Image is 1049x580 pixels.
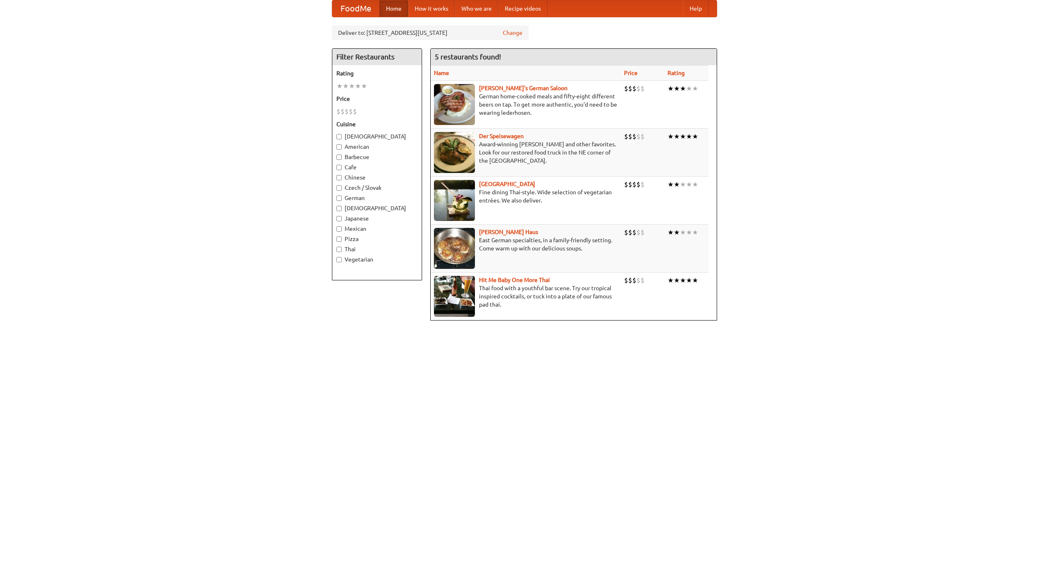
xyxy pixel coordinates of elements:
li: ★ [674,132,680,141]
label: Thai [336,245,418,253]
li: $ [353,107,357,116]
li: $ [628,84,632,93]
img: satay.jpg [434,180,475,221]
li: $ [636,132,640,141]
li: $ [636,84,640,93]
label: Mexican [336,225,418,233]
li: ★ [692,132,698,141]
li: ★ [686,132,692,141]
li: ★ [361,82,367,91]
label: Czech / Slovak [336,184,418,192]
div: Deliver to: [STREET_ADDRESS][US_STATE] [332,25,529,40]
li: ★ [674,180,680,189]
li: ★ [692,84,698,93]
a: [PERSON_NAME] Haus [479,229,538,235]
img: esthers.jpg [434,84,475,125]
input: Barbecue [336,155,342,160]
li: $ [624,228,628,237]
ng-pluralize: 5 restaurants found! [435,53,501,61]
p: Award-winning [PERSON_NAME] and other favorites. Look for our restored food truck in the NE corne... [434,140,618,165]
h5: Rating [336,69,418,77]
a: Hit Me Baby One More Thai [479,277,550,283]
li: $ [341,107,345,116]
a: Home [379,0,408,17]
li: $ [640,276,645,285]
li: $ [640,132,645,141]
li: ★ [686,180,692,189]
b: [PERSON_NAME]'s German Saloon [479,85,568,91]
li: ★ [692,228,698,237]
p: Fine dining Thai-style. Wide selection of vegetarian entrées. We also deliver. [434,188,618,205]
input: Vegetarian [336,257,342,262]
input: [DEMOGRAPHIC_DATA] [336,134,342,139]
label: Japanese [336,214,418,223]
li: ★ [674,228,680,237]
a: Help [683,0,708,17]
li: ★ [349,82,355,91]
li: $ [628,180,632,189]
li: ★ [674,276,680,285]
li: $ [632,180,636,189]
p: Thai food with a youthful bar scene. Try our tropical inspired cocktails, or tuck into a plate of... [434,284,618,309]
a: Rating [668,70,685,76]
img: speisewagen.jpg [434,132,475,173]
li: ★ [680,228,686,237]
input: Czech / Slovak [336,185,342,191]
li: ★ [355,82,361,91]
li: ★ [668,276,674,285]
li: ★ [336,82,343,91]
li: ★ [686,276,692,285]
input: Mexican [336,226,342,232]
li: $ [624,132,628,141]
li: ★ [680,180,686,189]
li: ★ [680,132,686,141]
li: ★ [680,84,686,93]
li: $ [336,107,341,116]
li: ★ [686,228,692,237]
li: ★ [692,180,698,189]
li: ★ [343,82,349,91]
p: German home-cooked meals and fifty-eight different beers on tap. To get more authentic, you'd nee... [434,92,618,117]
label: American [336,143,418,151]
label: [DEMOGRAPHIC_DATA] [336,204,418,212]
a: FoodMe [332,0,379,17]
img: kohlhaus.jpg [434,228,475,269]
li: $ [640,228,645,237]
li: ★ [668,228,674,237]
a: [GEOGRAPHIC_DATA] [479,181,535,187]
input: Thai [336,247,342,252]
label: Chinese [336,173,418,182]
a: How it works [408,0,455,17]
input: Chinese [336,175,342,180]
label: [DEMOGRAPHIC_DATA] [336,132,418,141]
li: $ [632,132,636,141]
label: Pizza [336,235,418,243]
input: Cafe [336,165,342,170]
li: ★ [680,276,686,285]
label: Barbecue [336,153,418,161]
li: ★ [668,180,674,189]
li: $ [345,107,349,116]
li: $ [628,132,632,141]
input: Pizza [336,237,342,242]
li: $ [632,228,636,237]
h5: Cuisine [336,120,418,128]
li: $ [632,84,636,93]
li: $ [636,276,640,285]
li: ★ [668,132,674,141]
li: $ [349,107,353,116]
a: Price [624,70,638,76]
label: German [336,194,418,202]
input: [DEMOGRAPHIC_DATA] [336,206,342,211]
li: $ [636,180,640,189]
li: ★ [692,276,698,285]
label: Cafe [336,163,418,171]
li: $ [640,180,645,189]
a: Change [503,29,522,37]
img: babythai.jpg [434,276,475,317]
a: Der Speisewagen [479,133,524,139]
